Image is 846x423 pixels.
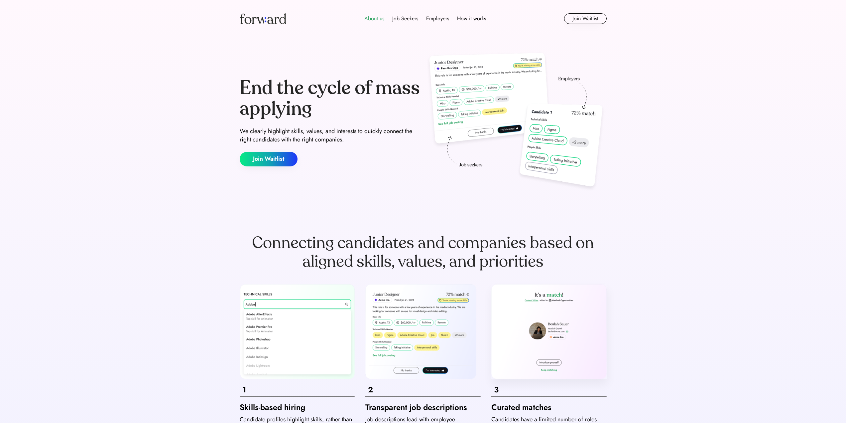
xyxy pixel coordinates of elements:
div: Skills-based hiring [240,402,355,413]
img: carousel-1.png [240,284,355,379]
div: How it works [457,15,486,23]
div: 1 [242,384,352,395]
img: carousel-2.png [365,284,481,379]
div: Curated matches [491,402,607,413]
img: hero-image.png [426,51,607,194]
div: End the cycle of mass applying [240,78,421,119]
div: About us [364,15,384,23]
div: Transparent job descriptions [365,402,481,413]
button: Join Waitlist [564,13,607,24]
div: Job Seekers [392,15,418,23]
div: Connecting candidates and companies based on aligned skills, values, and priorities [240,234,607,271]
button: Join Waitlist [240,152,298,166]
div: 2 [368,384,478,395]
div: 3 [494,384,604,395]
div: Employers [426,15,449,23]
img: Forward logo [240,13,286,24]
div: We clearly highlight skills, values, and interests to quickly connect the right candidates with t... [240,127,421,144]
img: carousel-3.png [491,284,607,379]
